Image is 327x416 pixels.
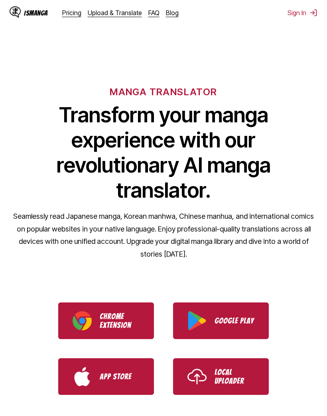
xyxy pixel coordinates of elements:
a: Use IsManga Local Uploader [173,358,269,395]
a: Download IsManga from App Store [58,358,154,395]
button: Sign In [288,9,317,17]
p: Google Play [215,316,254,325]
a: Download IsManga from Google Play [173,302,269,339]
a: Pricing [62,9,81,17]
img: Sign out [309,9,317,17]
a: Download IsManga Chrome Extension [58,302,154,339]
div: IsManga [24,9,48,17]
p: Chrome Extension [100,312,140,330]
a: IsManga LogoIsManga [10,6,62,19]
a: FAQ [148,9,160,17]
img: App Store logo [73,367,92,386]
p: App Store [100,372,140,381]
h6: MANGA TRANSLATOR [110,86,217,98]
img: Chrome logo [73,311,92,330]
img: Upload icon [187,367,207,386]
p: Seamlessly read Japanese manga, Korean manhwa, Chinese manhua, and international comics on popula... [10,210,317,260]
a: Upload & Translate [88,9,142,17]
img: IsManga Logo [10,6,21,18]
p: Local Uploader [215,368,254,385]
img: Google Play logo [187,311,207,330]
a: Blog [166,9,179,17]
h1: Transform your manga experience with our revolutionary AI manga translator. [10,102,317,203]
